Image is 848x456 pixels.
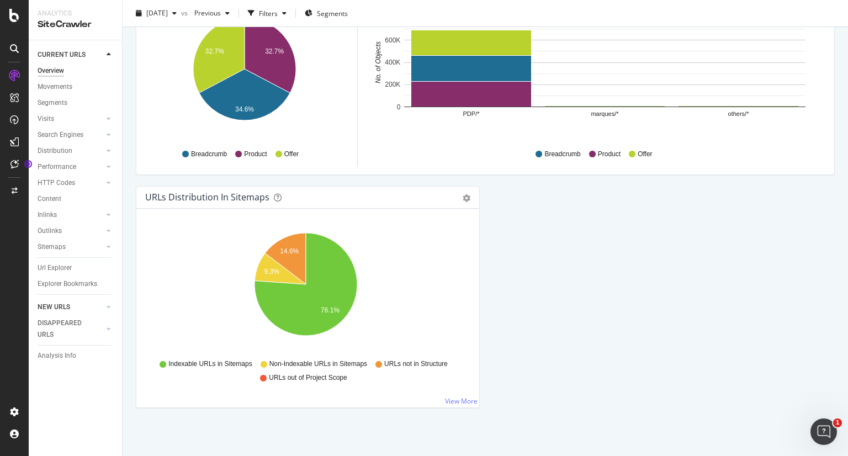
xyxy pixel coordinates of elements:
span: Breadcrumb [544,150,580,159]
div: Performance [38,161,76,173]
span: Segments [317,8,348,18]
div: Outlinks [38,225,62,237]
div: gear [463,194,470,202]
a: Url Explorer [38,262,114,274]
div: Overview [38,65,64,77]
span: vs [181,8,190,18]
a: Outlinks [38,225,103,237]
div: Distribution [38,145,72,157]
svg: A chart. [145,226,467,354]
svg: A chart. [371,11,817,139]
text: 32.7% [205,47,224,55]
span: URLs out of Project Scope [269,373,347,383]
a: Segments [38,97,114,109]
a: DISAPPEARED URLS [38,317,103,341]
div: Explorer Bookmarks [38,278,97,290]
span: Product [244,150,267,159]
span: Offer [638,150,652,159]
button: Previous [190,4,234,22]
a: CURRENT URLS [38,49,103,61]
a: Analysis Info [38,350,114,362]
div: Segments [38,97,67,109]
text: 200K [385,81,400,88]
a: HTTP Codes [38,177,103,189]
button: Filters [243,4,291,22]
a: Movements [38,81,114,93]
div: Filters [259,8,278,18]
div: Inlinks [38,209,57,221]
button: [DATE] [131,4,181,22]
a: Explorer Bookmarks [38,278,114,290]
span: URLs not in Structure [384,359,448,369]
a: Visits [38,113,103,125]
div: CURRENT URLS [38,49,86,61]
span: 1 [833,418,842,427]
div: Analytics [38,9,113,18]
text: 0 [397,103,401,111]
text: 34.6% [235,105,254,113]
span: 2025 Sep. 16th [146,8,168,18]
text: 32.7% [265,47,284,55]
a: NEW URLS [38,301,103,313]
a: Performance [38,161,103,173]
svg: A chart. [148,11,341,139]
div: Tooltip anchor [23,159,33,169]
a: Inlinks [38,209,103,221]
div: DISAPPEARED URLS [38,317,93,341]
text: 9.3% [264,268,280,275]
text: No. of Objects [374,41,382,83]
div: Sitemaps [38,241,66,253]
div: Content [38,193,61,205]
text: 14.6% [280,247,299,255]
div: Url Explorer [38,262,72,274]
a: Overview [38,65,114,77]
span: Offer [284,150,299,159]
div: SiteCrawler [38,18,113,31]
div: Movements [38,81,72,93]
a: Distribution [38,145,103,157]
text: marques/* [591,110,619,117]
div: Search Engines [38,129,83,141]
div: Analysis Info [38,350,76,362]
text: 400K [385,59,400,66]
a: Search Engines [38,129,103,141]
iframe: Intercom live chat [810,418,837,445]
div: HTTP Codes [38,177,75,189]
span: Breadcrumb [191,150,227,159]
div: Visits [38,113,54,125]
span: Non-Indexable URLs in Sitemaps [269,359,367,369]
div: NEW URLS [38,301,70,313]
text: 600K [385,36,400,44]
a: View More [445,396,478,406]
a: Sitemaps [38,241,103,253]
text: PDP/* [463,110,480,117]
span: Indexable URLs in Sitemaps [168,359,252,369]
a: Content [38,193,114,205]
text: others/* [728,110,750,117]
span: Previous [190,8,221,18]
div: URLs Distribution in Sitemaps [145,192,269,203]
span: Product [598,150,621,159]
text: 76.1% [321,306,340,314]
button: Segments [300,4,352,22]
